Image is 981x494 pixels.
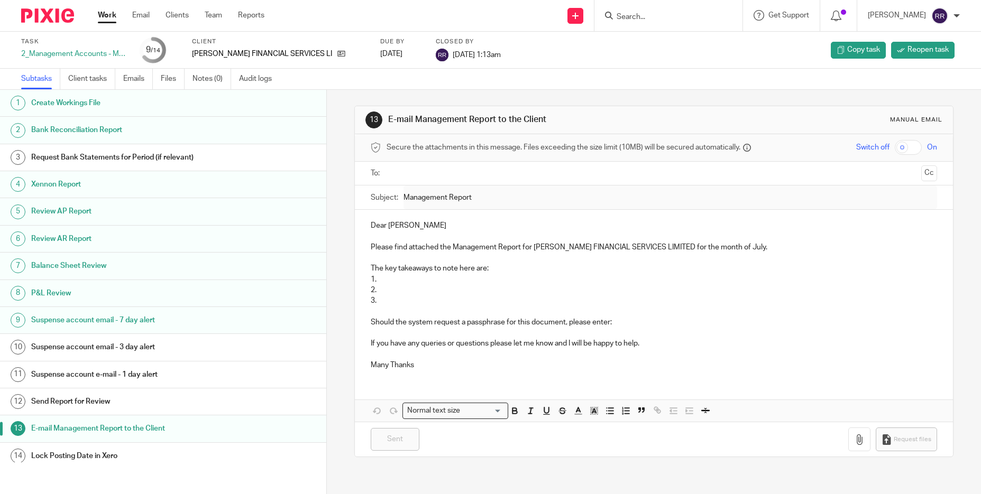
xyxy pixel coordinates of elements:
span: Reopen task [907,44,949,55]
div: 8 [11,286,25,301]
input: Search for option [464,405,502,416]
p: [PERSON_NAME] FINANCIAL SERVICES LIMITED [192,49,332,59]
div: 2 [11,123,25,138]
p: Should the system request a passphrase for this document, please enter: [371,317,938,328]
input: Sent [371,428,419,451]
p: [PERSON_NAME] [868,10,926,21]
div: Search for option [402,403,508,419]
a: Clients [166,10,189,21]
a: Files [161,69,185,89]
div: 14 [11,449,25,463]
h1: Send Report for Review [31,394,221,409]
a: Copy task [831,42,886,59]
h1: P&L Review [31,285,221,301]
span: Normal text size [405,405,463,416]
div: 9 [11,313,25,328]
span: Request files [894,435,931,444]
span: [DATE] 1:13am [453,51,501,58]
img: Pixie [21,8,74,23]
h1: Xennon Report [31,176,221,192]
p: The key takeaways to note here are: [371,263,938,274]
p: Please find attached the Management Report for [PERSON_NAME] FINANCIAL SERVICES LIMITED for the m... [371,242,938,253]
h1: E-mail Management Report to the Client [31,421,221,436]
h1: Suspense account email - 7 day alert [31,312,221,328]
label: Task [21,38,127,46]
div: 9 [146,44,160,56]
h1: E-mail Management Report to the Client [388,114,677,125]
h1: Review AR Report [31,231,221,247]
img: svg%3E [931,7,948,24]
a: Client tasks [68,69,115,89]
div: [DATE] [380,49,423,59]
h1: Lock Posting Date in Xero [31,448,221,464]
h1: Suspense account e-mail - 1 day alert [31,367,221,383]
div: 1 [11,96,25,110]
h1: Create Workings File [31,95,221,111]
label: To: [371,168,382,179]
div: 2_Management Accounts - Monthly - NEW [21,49,127,59]
a: Emails [123,69,153,89]
label: Client [192,38,367,46]
div: 7 [11,258,25,273]
label: Due by [380,38,423,46]
a: Team [205,10,222,21]
div: 12 [11,394,25,409]
span: Secure the attachments in this message. Files exceeding the size limit (10MB) will be secured aut... [387,142,740,153]
small: /14 [151,48,160,53]
a: Notes (0) [192,69,231,89]
a: Reopen task [891,42,955,59]
label: Subject: [371,192,398,203]
p: 2. [371,285,938,295]
h1: Request Bank Statements for Period (if relevant) [31,150,221,165]
div: 13 [11,421,25,436]
button: Request files [876,427,937,451]
a: Audit logs [239,69,280,89]
p: Many Thanks [371,360,938,370]
img: svg%3E [436,49,448,61]
a: Reports [238,10,264,21]
div: 6 [11,231,25,246]
h1: Suspense account email - 3 day alert [31,339,221,355]
button: Cc [921,165,937,181]
div: 3 [11,150,25,165]
a: Work [98,10,116,21]
div: Manual email [890,116,942,124]
input: Search [616,13,711,22]
a: Subtasks [21,69,60,89]
p: 1. [371,274,938,285]
span: Switch off [856,142,890,153]
div: 5 [11,204,25,219]
label: Closed by [436,38,501,46]
div: 10 [11,340,25,355]
p: Dear [PERSON_NAME] [371,220,938,231]
span: Get Support [768,12,809,19]
h1: Bank Reconciliation Report [31,122,221,138]
h1: Balance Sheet Review [31,258,221,274]
div: 11 [11,367,25,382]
p: 3. [371,295,938,306]
span: Copy task [847,44,880,55]
p: If you have any queries or questions please let me know and I will be happy to help. [371,338,938,349]
span: On [927,142,937,153]
a: Email [132,10,150,21]
div: 4 [11,177,25,192]
h1: Review AP Report [31,203,221,219]
div: 13 [365,111,382,128]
